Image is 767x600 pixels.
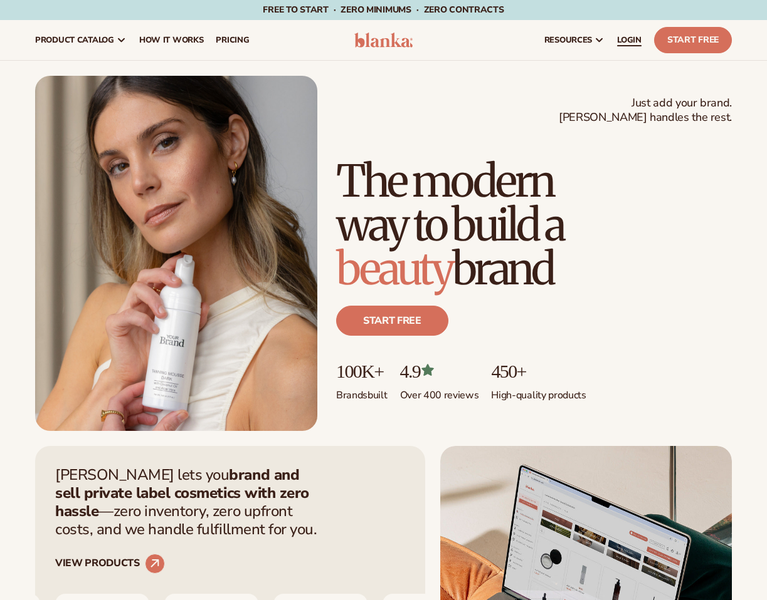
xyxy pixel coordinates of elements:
span: LOGIN [617,35,642,45]
h1: The modern way to build a brand [336,159,732,291]
a: pricing [209,20,255,60]
a: VIEW PRODUCTS [55,554,165,574]
a: LOGIN [611,20,648,60]
p: Over 400 reviews [400,381,479,402]
p: High-quality products [491,381,586,402]
p: 4.9 [400,361,479,381]
img: logo [354,33,413,48]
p: Brands built [336,381,388,402]
span: Free to start · ZERO minimums · ZERO contracts [263,4,504,16]
a: Start free [336,306,448,336]
span: Just add your brand. [PERSON_NAME] handles the rest. [559,96,732,125]
p: 100K+ [336,361,388,381]
a: How It Works [133,20,210,60]
span: How It Works [139,35,204,45]
span: beauty [336,241,452,296]
strong: brand and sell private label cosmetics with zero hassle [55,465,309,521]
span: resources [544,35,592,45]
a: resources [538,20,611,60]
p: 450+ [491,361,586,381]
span: pricing [216,35,249,45]
span: product catalog [35,35,114,45]
img: Female holding tanning mousse. [35,76,317,431]
a: Start Free [654,27,732,53]
p: [PERSON_NAME] lets you —zero inventory, zero upfront costs, and we handle fulfillment for you. [55,466,325,538]
a: product catalog [29,20,133,60]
